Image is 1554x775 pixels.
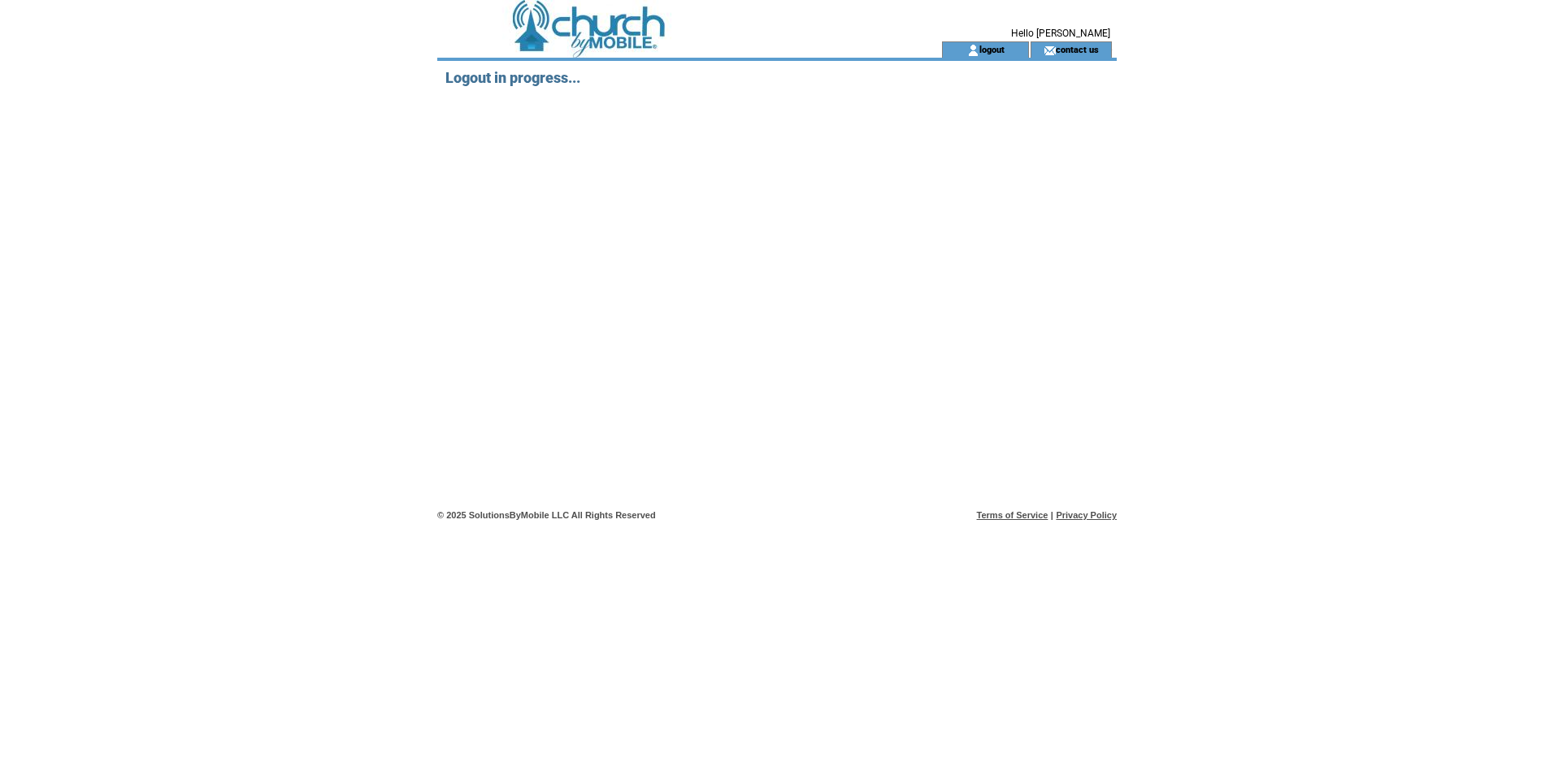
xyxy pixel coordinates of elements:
[979,44,1005,54] a: logout
[1056,44,1099,54] a: contact us
[1011,28,1110,39] span: Hello [PERSON_NAME]
[1044,44,1056,57] img: contact_us_icon.gif
[1056,510,1117,520] a: Privacy Policy
[967,44,979,57] img: account_icon.gif
[445,69,580,86] span: Logout in progress...
[977,510,1048,520] a: Terms of Service
[1051,510,1053,520] span: |
[437,510,656,520] span: © 2025 SolutionsByMobile LLC All Rights Reserved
